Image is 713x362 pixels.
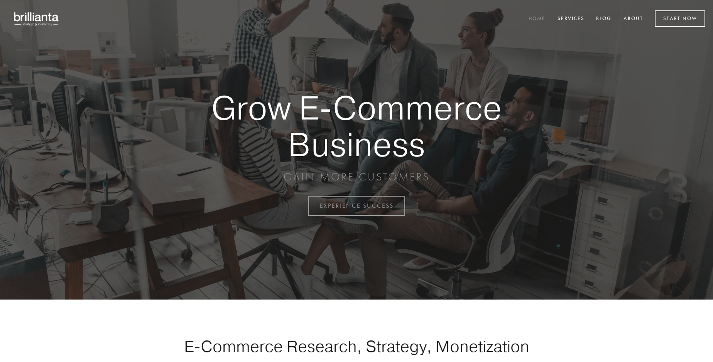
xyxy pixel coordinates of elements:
a: Start Now [655,10,705,27]
a: Blog [591,13,617,25]
a: About [618,13,648,25]
a: EXPERIENCE SUCCESS [308,196,405,216]
h1: E-Commerce Research, Strategy, Monetization [160,337,553,356]
p: GAIN MORE CUSTOMERS [184,170,529,184]
a: Services [552,13,590,25]
a: Home [524,13,551,25]
strong: Grow E-Commerce Business [184,89,529,162]
img: brillianta - research, strategy, marketing [8,8,66,30]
